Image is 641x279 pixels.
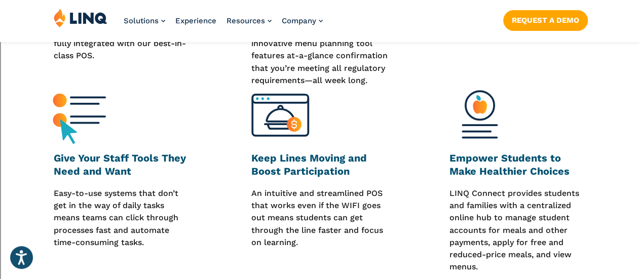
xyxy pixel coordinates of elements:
[227,16,265,25] span: Resources
[282,16,316,25] span: Company
[4,4,637,13] div: Sort A > Z
[124,16,165,25] a: Solutions
[4,50,637,59] div: Sign out
[282,16,323,25] a: Company
[124,8,323,42] nav: Primary Navigation
[503,8,588,30] nav: Button Navigation
[503,10,588,30] a: Request a Demo
[4,68,637,77] div: Move To ...
[124,16,159,25] span: Solutions
[54,8,107,27] img: LINQ | K‑12 Software
[4,41,637,50] div: Options
[594,235,626,266] iframe: Chat Window
[4,13,637,22] div: Sort New > Old
[4,22,637,31] div: Move To ...
[4,31,637,41] div: Delete
[4,59,637,68] div: Rename
[175,16,216,25] a: Experience
[227,16,272,25] a: Resources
